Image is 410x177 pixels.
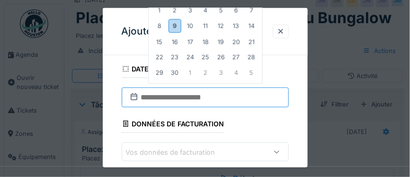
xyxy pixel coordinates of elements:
[183,4,196,17] div: Choose mercredi 3 septembre 2025
[230,51,242,64] div: Choose samedi 27 septembre 2025
[152,35,165,48] div: Choose lundi 15 septembre 2025
[183,35,196,48] div: Choose mercredi 17 septembre 2025
[199,4,212,17] div: Choose jeudi 4 septembre 2025
[245,20,258,33] div: Choose dimanche 14 septembre 2025
[168,35,181,48] div: Choose mardi 16 septembre 2025
[183,66,196,79] div: Choose mercredi 1 octobre 2025
[122,117,224,133] div: Données de facturation
[245,35,258,48] div: Choose dimanche 21 septembre 2025
[199,35,212,48] div: Choose jeudi 18 septembre 2025
[168,19,181,33] div: Choose mardi 9 septembre 2025
[245,4,258,17] div: Choose dimanche 7 septembre 2025
[122,62,247,78] div: Date de fin prévue de la tâche
[152,20,165,33] div: Choose lundi 8 septembre 2025
[152,66,165,79] div: Choose lundi 29 septembre 2025
[152,51,165,64] div: Choose lundi 22 septembre 2025
[214,4,227,17] div: Choose vendredi 5 septembre 2025
[230,35,242,48] div: Choose samedi 20 septembre 2025
[126,147,229,157] div: Vos données de facturation
[230,66,242,79] div: Choose samedi 4 octobre 2025
[122,26,186,37] h3: Ajouter tâche
[183,51,196,64] div: Choose mercredi 24 septembre 2025
[230,4,242,17] div: Choose samedi 6 septembre 2025
[245,51,258,64] div: Choose dimanche 28 septembre 2025
[214,66,227,79] div: Choose vendredi 3 octobre 2025
[168,4,181,17] div: Choose mardi 2 septembre 2025
[199,51,212,64] div: Choose jeudi 25 septembre 2025
[214,51,227,64] div: Choose vendredi 26 septembre 2025
[168,51,181,64] div: Choose mardi 23 septembre 2025
[214,35,227,48] div: Choose vendredi 19 septembre 2025
[230,20,242,33] div: Choose samedi 13 septembre 2025
[214,20,227,33] div: Choose vendredi 12 septembre 2025
[152,2,259,80] div: Month septembre, 2025
[152,4,165,17] div: Choose lundi 1 septembre 2025
[199,20,212,33] div: Choose jeudi 11 septembre 2025
[199,66,212,79] div: Choose jeudi 2 octobre 2025
[168,66,181,79] div: Choose mardi 30 septembre 2025
[245,66,258,79] div: Choose dimanche 5 octobre 2025
[183,20,196,33] div: Choose mercredi 10 septembre 2025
